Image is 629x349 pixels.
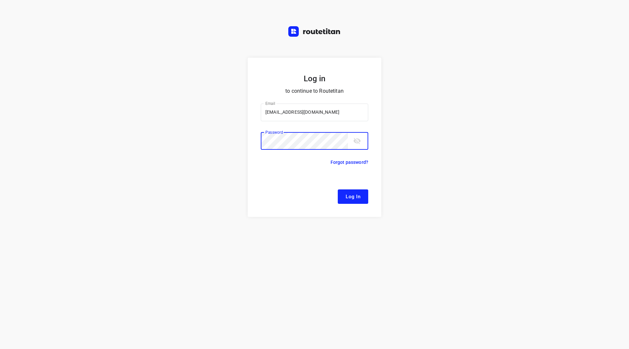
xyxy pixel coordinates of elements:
[346,192,360,201] span: Log In
[261,87,368,96] p: to continue to Routetitan
[331,158,368,166] p: Forgot password?
[261,73,368,84] h5: Log in
[338,189,368,204] button: Log In
[288,26,341,37] img: Routetitan
[351,134,364,147] button: toggle password visibility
